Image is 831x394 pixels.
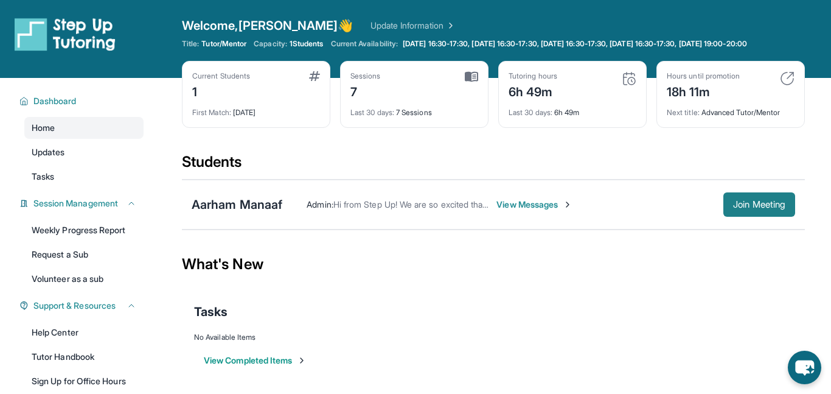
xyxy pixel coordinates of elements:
div: Hours until promotion [667,71,740,81]
span: Capacity: [254,39,287,49]
span: First Match : [192,108,231,117]
span: Current Availability: [331,39,398,49]
span: Home [32,122,55,134]
a: Home [24,117,144,139]
a: Volunteer as a sub [24,268,144,290]
span: Welcome, [PERSON_NAME] 👋 [182,17,353,34]
div: Students [182,152,805,179]
a: Tutor Handbook [24,346,144,368]
div: No Available Items [194,332,793,342]
button: chat-button [788,351,821,384]
div: 7 Sessions [350,100,478,118]
span: Updates [32,146,65,158]
a: Sign Up for Office Hours [24,370,144,392]
span: Support & Resources [33,300,116,312]
div: Current Students [192,71,250,81]
span: [DATE] 16:30-17:30, [DATE] 16:30-17:30, [DATE] 16:30-17:30, [DATE] 16:30-17:30, [DATE] 19:00-20:00 [403,39,747,49]
img: logo [15,17,116,51]
a: [DATE] 16:30-17:30, [DATE] 16:30-17:30, [DATE] 16:30-17:30, [DATE] 16:30-17:30, [DATE] 19:00-20:00 [400,39,749,49]
span: Session Management [33,197,118,209]
span: Last 30 days : [350,108,394,117]
a: Tasks [24,166,144,188]
div: Advanced Tutor/Mentor [667,100,794,118]
span: Admin : [307,199,333,209]
span: 1 Students [290,39,324,49]
button: Join Meeting [723,192,795,217]
div: Tutoring hours [509,71,557,81]
span: View Messages [496,199,572,211]
div: 18h 11m [667,81,740,100]
div: [DATE] [192,100,320,118]
span: Last 30 days : [509,108,552,117]
div: 7 [350,81,381,100]
a: Weekly Progress Report [24,219,144,241]
img: card [465,71,478,82]
a: Updates [24,141,144,163]
span: Tutor/Mentor [201,39,246,49]
div: 6h 49m [509,100,636,118]
img: card [622,71,636,86]
img: Chevron-Right [563,200,572,209]
span: Join Meeting [733,201,785,208]
img: Chevron Right [443,19,456,32]
button: View Completed Items [204,354,307,367]
button: Dashboard [29,95,136,107]
span: Tasks [194,303,228,320]
div: Aarham Manaaf [192,196,282,213]
div: What's New [182,237,805,291]
a: Help Center [24,322,144,343]
img: card [309,71,320,81]
img: card [780,71,794,86]
span: Dashboard [33,95,77,107]
div: Sessions [350,71,381,81]
span: Tasks [32,171,54,183]
button: Session Management [29,197,136,209]
a: Update Information [370,19,456,32]
a: Request a Sub [24,244,144,266]
span: Next title : [667,108,700,117]
span: Title: [182,39,199,49]
div: 6h 49m [509,81,557,100]
button: Support & Resources [29,300,136,312]
div: 1 [192,81,250,100]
